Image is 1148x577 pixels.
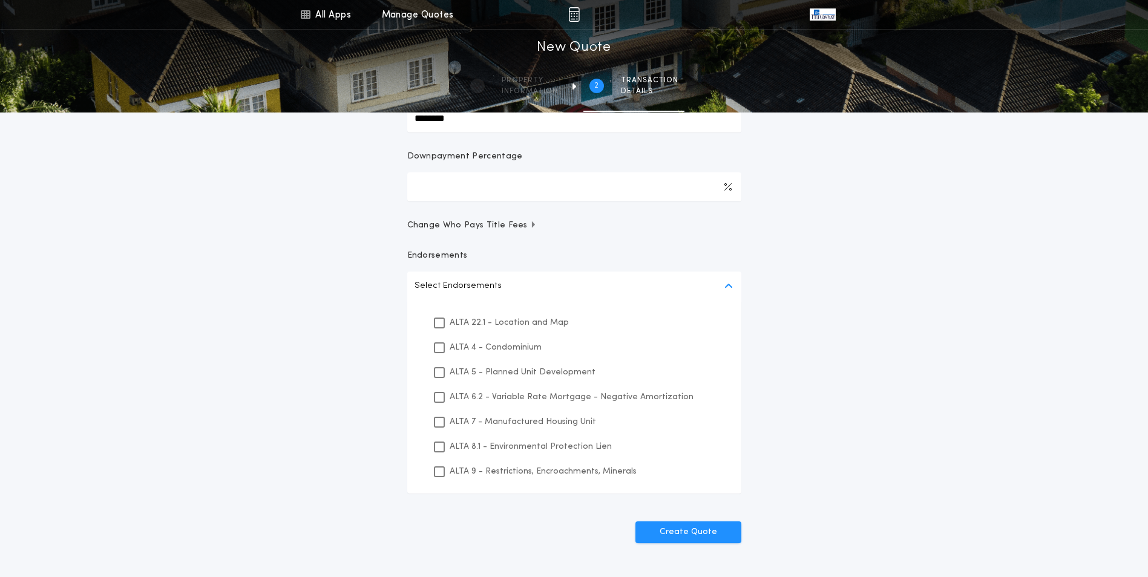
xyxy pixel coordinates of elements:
span: Transaction [621,76,678,85]
input: Downpayment Percentage [407,172,741,201]
p: ALTA 4 - Condominium [450,341,542,354]
span: Change Who Pays Title Fees [407,220,537,232]
button: Select Endorsements [407,272,741,301]
ul: Select Endorsements [407,301,741,494]
p: Select Endorsements [415,279,502,293]
span: details [621,86,678,96]
h2: 2 [594,81,599,91]
p: ALTA 8.1 - Environmental Protection Lien [450,440,612,453]
span: information [502,86,558,96]
button: Change Who Pays Title Fees [407,220,741,232]
p: ALTA 22.1 - Location and Map [450,316,569,329]
input: New Loan Amount [407,103,741,132]
img: img [568,7,580,22]
p: Downpayment Percentage [407,151,523,163]
p: ALTA 6.2 - Variable Rate Mortgage - Negative Amortization [450,391,694,403]
img: vs-icon [810,8,835,21]
p: ALTA 5 - Planned Unit Development [450,366,595,379]
p: Endorsements [407,250,741,262]
h1: New Quote [537,38,611,57]
p: ALTA 9 - Restrictions, Encroachments, Minerals [450,465,637,478]
button: Create Quote [635,521,741,543]
p: ALTA 7 - Manufactured Housing Unit [450,416,596,428]
span: Property [502,76,558,85]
